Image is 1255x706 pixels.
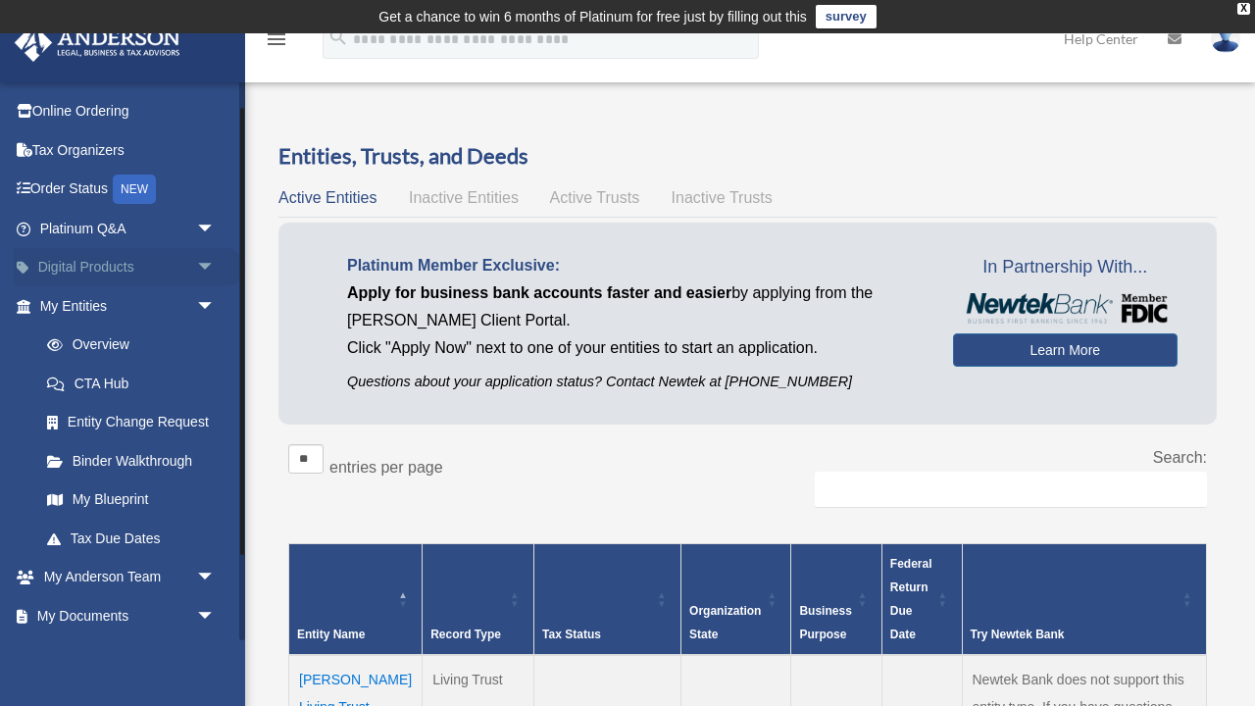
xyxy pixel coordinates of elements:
[329,459,443,476] label: entries per page
[289,544,423,656] th: Entity Name: Activate to invert sorting
[14,209,245,248] a: Platinum Q&Aarrow_drop_down
[297,628,365,641] span: Entity Name
[278,141,1217,172] h3: Entities, Trusts, and Deeds
[689,604,761,641] span: Organization State
[542,628,601,641] span: Tax Status
[881,544,962,656] th: Federal Return Due Date: Activate to sort
[681,544,791,656] th: Organization State: Activate to sort
[14,170,245,210] a: Order StatusNEW
[378,5,807,28] div: Get a chance to win 6 months of Platinum for free just by filling out this
[347,252,924,279] p: Platinum Member Exclusive:
[113,175,156,204] div: NEW
[971,623,1178,646] div: Try Newtek Bank
[1237,3,1250,15] div: close
[799,604,851,641] span: Business Purpose
[265,27,288,51] i: menu
[890,557,932,641] span: Federal Return Due Date
[327,26,349,48] i: search
[953,333,1178,367] a: Learn More
[278,189,376,206] span: Active Entities
[347,279,924,334] p: by applying from the [PERSON_NAME] Client Portal.
[14,248,245,287] a: Digital Productsarrow_drop_down
[672,189,773,206] span: Inactive Trusts
[962,544,1207,656] th: Try Newtek Bank : Activate to sort
[27,441,235,480] a: Binder Walkthrough
[347,284,731,301] span: Apply for business bank accounts faster and easier
[953,252,1178,283] span: In Partnership With...
[14,130,245,170] a: Tax Organizers
[27,403,235,442] a: Entity Change Request
[27,519,235,558] a: Tax Due Dates
[196,596,235,636] span: arrow_drop_down
[534,544,681,656] th: Tax Status: Activate to sort
[265,34,288,51] a: menu
[347,370,924,394] p: Questions about your application status? Contact Newtek at [PHONE_NUMBER]
[27,480,235,520] a: My Blueprint
[27,364,235,403] a: CTA Hub
[27,326,226,365] a: Overview
[1153,449,1207,466] label: Search:
[409,189,519,206] span: Inactive Entities
[196,209,235,249] span: arrow_drop_down
[14,286,235,326] a: My Entitiesarrow_drop_down
[9,24,186,62] img: Anderson Advisors Platinum Portal
[1211,25,1240,53] img: User Pic
[196,286,235,327] span: arrow_drop_down
[430,628,501,641] span: Record Type
[347,334,924,362] p: Click "Apply Now" next to one of your entities to start an application.
[14,92,245,131] a: Online Ordering
[816,5,877,28] a: survey
[196,558,235,598] span: arrow_drop_down
[14,596,245,635] a: My Documentsarrow_drop_down
[14,635,245,675] a: Online Learningarrow_drop_down
[196,248,235,288] span: arrow_drop_down
[963,293,1168,324] img: NewtekBankLogoSM.png
[196,635,235,676] span: arrow_drop_down
[791,544,881,656] th: Business Purpose: Activate to sort
[14,558,245,597] a: My Anderson Teamarrow_drop_down
[423,544,534,656] th: Record Type: Activate to sort
[550,189,640,206] span: Active Trusts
